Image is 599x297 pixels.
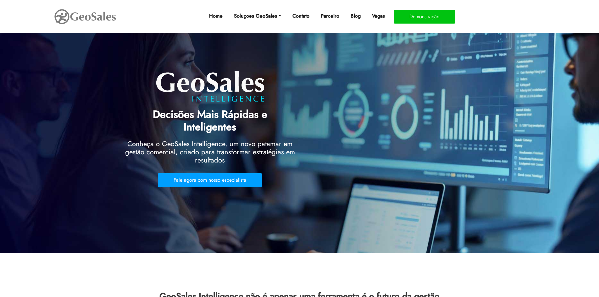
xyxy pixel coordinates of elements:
[348,10,363,22] a: Blog
[394,10,455,24] button: Demonstração
[231,10,283,22] a: Soluçoes GeoSales
[125,140,295,168] h2: Conheça o GeoSales Intelligence, um novo patamar em gestão comercial, criado para transformar est...
[158,173,262,187] button: Fale agora com nosso especialista
[54,8,117,25] img: GeoSales
[290,10,312,22] a: Contato
[369,10,387,22] a: Vagas
[318,10,342,22] a: Parceiro
[207,10,225,22] a: Home
[155,69,265,104] img: lg_intelligence.png
[125,104,295,136] h1: Decisões Mais Rápidas e Inteligentes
